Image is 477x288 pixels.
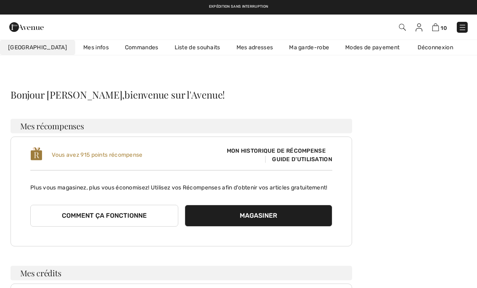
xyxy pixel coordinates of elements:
p: Plus vous magasinez, plus vous économisez! Utilisez vos Récompenses afin d'obtenir vos articles g... [30,177,332,192]
span: bienvenue sur l'Avenue! [125,88,225,101]
a: 1ère Avenue [9,23,44,30]
button: Comment ça fonctionne [30,205,178,227]
div: Bonjour [PERSON_NAME], [11,90,352,99]
h3: Mes crédits [11,266,352,280]
img: 1ère Avenue [9,19,44,35]
a: Ma garde-robe [281,40,337,55]
a: Mes adresses [228,40,281,55]
img: loyalty_logo_r.svg [30,147,42,161]
span: [GEOGRAPHIC_DATA] [8,43,67,52]
a: 10 [432,22,447,32]
a: Modes de payement [337,40,407,55]
img: Recherche [399,24,406,31]
img: Menu [458,23,466,32]
a: Commandes [117,40,167,55]
a: Déconnexion [409,40,469,55]
a: Liste de souhaits [167,40,228,55]
img: Panier d'achat [432,23,439,31]
span: 10 [441,25,447,31]
span: Vous avez 915 points récompense [52,151,142,158]
h3: Mes récompenses [11,119,352,133]
span: Guide d'utilisation [265,156,332,163]
button: Magasiner [185,205,333,227]
a: Mes infos [75,40,117,55]
span: Mon historique de récompense [220,147,332,155]
img: Mes infos [416,23,422,32]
